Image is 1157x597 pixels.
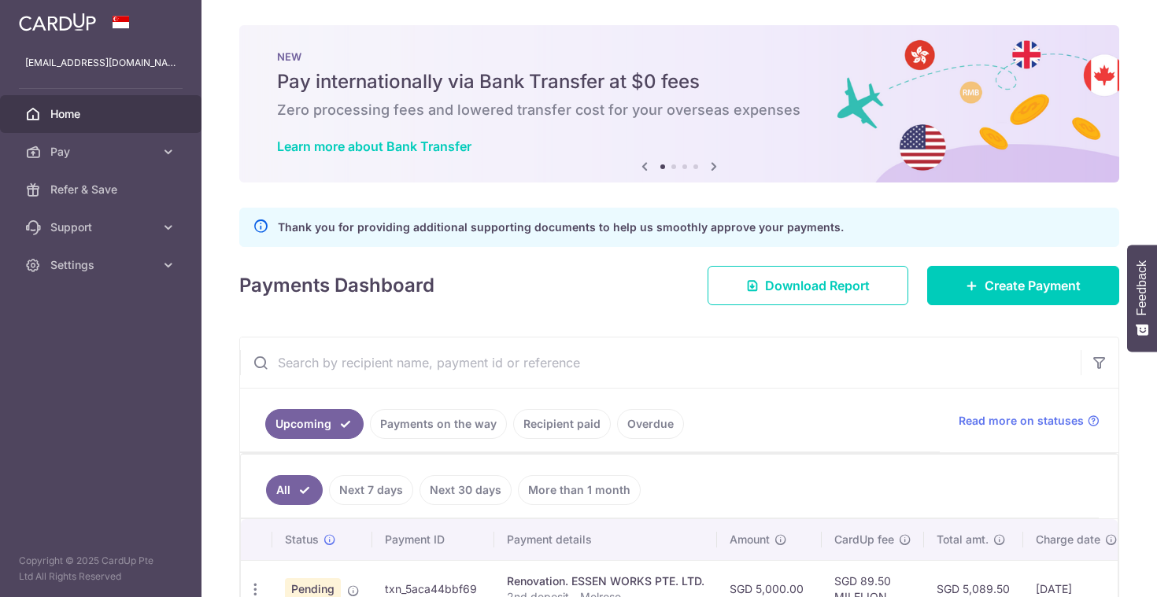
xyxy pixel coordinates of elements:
[50,182,154,197] span: Refer & Save
[285,532,319,547] span: Status
[513,409,611,439] a: Recipient paid
[834,532,894,547] span: CardUp fee
[1036,532,1100,547] span: Charge date
[25,55,176,71] p: [EMAIL_ADDRESS][DOMAIN_NAME]
[239,25,1119,182] img: Bank transfer banner
[937,532,989,547] span: Total amt.
[50,106,154,122] span: Home
[239,271,434,300] h4: Payments Dashboard
[329,475,413,505] a: Next 7 days
[50,219,154,235] span: Support
[617,409,684,439] a: Overdue
[266,475,323,505] a: All
[240,337,1081,388] input: Search by recipient name, payment id or reference
[730,532,770,547] span: Amount
[507,573,704,589] div: Renovation. ESSEN WORKS PTE. LTD.
[708,266,908,305] a: Download Report
[420,475,512,505] a: Next 30 days
[277,50,1081,63] p: NEW
[277,69,1081,94] h5: Pay internationally via Bank Transfer at $0 fees
[1127,245,1157,352] button: Feedback - Show survey
[927,266,1119,305] a: Create Payment
[370,409,507,439] a: Payments on the way
[277,101,1081,120] h6: Zero processing fees and lowered transfer cost for your overseas expenses
[50,144,154,160] span: Pay
[765,276,870,295] span: Download Report
[372,519,494,560] th: Payment ID
[1135,260,1149,315] span: Feedback
[19,13,96,31] img: CardUp
[50,257,154,273] span: Settings
[959,413,1084,429] span: Read more on statuses
[278,218,844,237] p: Thank you for providing additional supporting documents to help us smoothly approve your payments.
[494,519,717,560] th: Payment details
[265,409,364,439] a: Upcoming
[959,413,1100,429] a: Read more on statuses
[277,138,471,154] a: Learn more about Bank Transfer
[518,475,641,505] a: More than 1 month
[985,276,1081,295] span: Create Payment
